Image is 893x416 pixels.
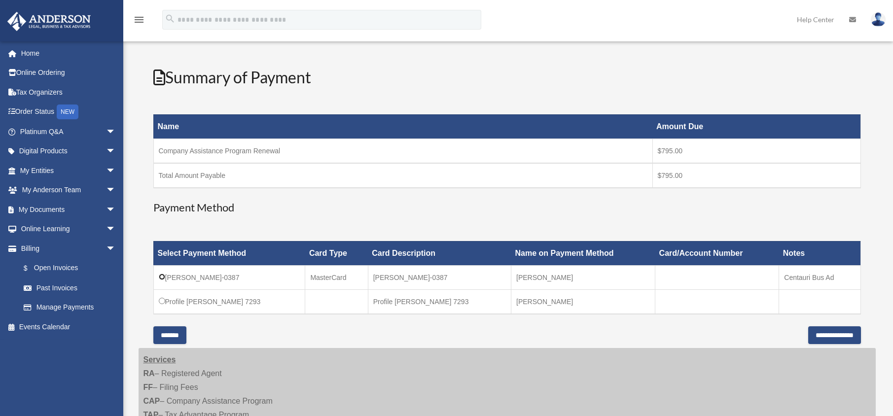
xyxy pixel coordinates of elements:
td: Company Assistance Program Renewal [153,139,652,163]
a: My Documentsarrow_drop_down [7,200,131,219]
span: arrow_drop_down [106,200,126,220]
a: Online Ordering [7,63,131,83]
td: Total Amount Payable [153,163,652,188]
td: Profile [PERSON_NAME] 7293 [153,289,305,314]
th: Name on Payment Method [511,241,655,265]
strong: CAP [143,397,160,405]
a: Order StatusNEW [7,102,131,122]
th: Card Type [305,241,368,265]
strong: Services [143,355,176,364]
a: Events Calendar [7,317,131,337]
i: search [165,13,176,24]
th: Name [153,114,652,139]
strong: FF [143,383,153,391]
th: Select Payment Method [153,241,305,265]
a: Tax Organizers [7,82,131,102]
a: Platinum Q&Aarrow_drop_down [7,122,131,141]
a: menu [133,17,145,26]
span: $ [29,262,34,275]
td: MasterCard [305,265,368,289]
td: [PERSON_NAME] [511,265,655,289]
th: Notes [779,241,860,265]
a: My Anderson Teamarrow_drop_down [7,180,131,200]
th: Card/Account Number [655,241,779,265]
img: User Pic [871,12,886,27]
a: Home [7,43,131,63]
span: arrow_drop_down [106,219,126,240]
img: Anderson Advisors Platinum Portal [4,12,94,31]
h3: Payment Method [153,200,861,215]
a: My Entitiesarrow_drop_down [7,161,131,180]
td: [PERSON_NAME] [511,289,655,314]
a: Billingarrow_drop_down [7,239,126,258]
span: arrow_drop_down [106,180,126,201]
th: Amount Due [652,114,860,139]
span: arrow_drop_down [106,239,126,259]
a: Digital Productsarrow_drop_down [7,141,131,161]
span: arrow_drop_down [106,122,126,142]
span: arrow_drop_down [106,141,126,162]
td: [PERSON_NAME]-0387 [368,265,511,289]
td: $795.00 [652,139,860,163]
td: Profile [PERSON_NAME] 7293 [368,289,511,314]
a: $Open Invoices [14,258,121,278]
a: Past Invoices [14,278,126,298]
td: [PERSON_NAME]-0387 [153,265,305,289]
div: NEW [57,104,78,119]
i: menu [133,14,145,26]
td: Centauri Bus Ad [779,265,860,289]
th: Card Description [368,241,511,265]
strong: RA [143,369,155,378]
a: Online Learningarrow_drop_down [7,219,131,239]
span: arrow_drop_down [106,161,126,181]
a: Manage Payments [14,298,126,317]
h2: Summary of Payment [153,67,861,89]
td: $795.00 [652,163,860,188]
